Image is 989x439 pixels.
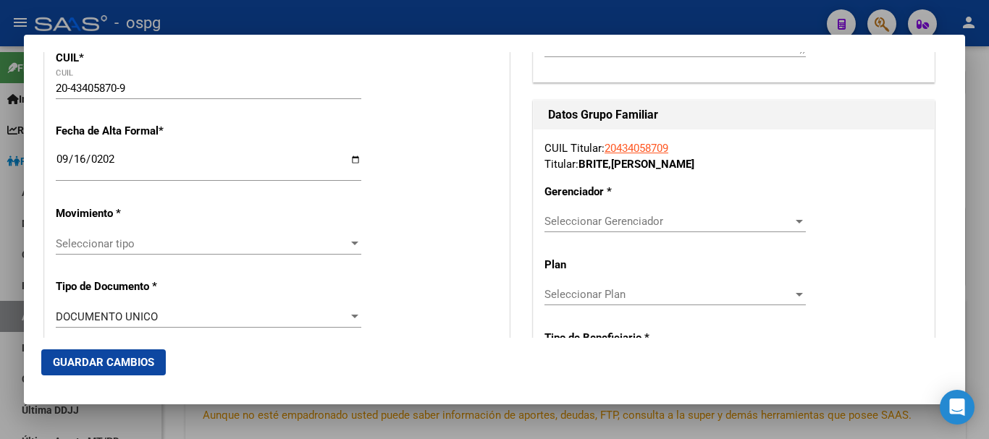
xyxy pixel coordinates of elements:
[53,356,154,369] span: Guardar Cambios
[544,288,793,301] span: Seleccionar Plan
[548,106,919,124] h1: Datos Grupo Familiar
[940,390,975,425] div: Open Intercom Messenger
[56,123,188,140] p: Fecha de Alta Formal
[544,140,923,173] div: CUIL Titular: Titular:
[56,237,348,250] span: Seleccionar tipo
[605,142,668,155] a: 20434058709
[544,257,658,273] p: Plan
[544,330,658,346] p: Tipo de Beneficiario *
[544,215,793,228] span: Seleccionar Gerenciador
[56,205,188,222] p: Movimiento *
[578,158,694,171] strong: BRITE [PERSON_NAME]
[544,184,658,200] p: Gerenciador *
[56,278,188,295] p: Tipo de Documento *
[56,310,158,323] span: DOCUMENTO UNICO
[608,158,611,171] span: ,
[56,50,188,67] p: CUIL
[41,349,166,375] button: Guardar Cambios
